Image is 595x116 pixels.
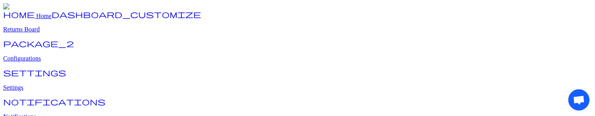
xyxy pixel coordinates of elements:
p: Settings [3,84,592,91]
span: package_2 [3,39,74,47]
img: Logo [3,3,23,10]
p: Configurations [3,55,592,62]
span: dashboard_customize [52,10,201,18]
a: home Home [3,13,52,19]
span: settings [3,68,66,76]
span: Home [36,13,52,19]
p: Returns Board [3,26,592,33]
span: home [3,10,35,18]
a: settings Settings [3,71,592,91]
div: Open chat [568,89,589,110]
span: notifications [3,98,105,105]
a: package_2 Configurations [3,42,592,62]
